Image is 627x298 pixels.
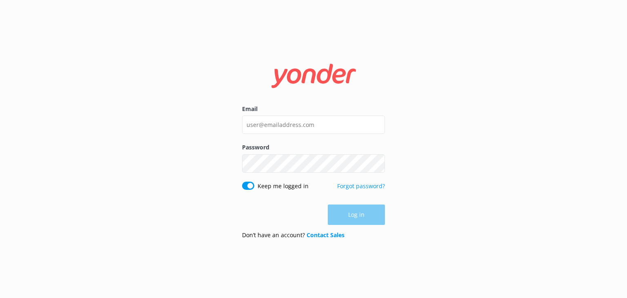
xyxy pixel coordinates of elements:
label: Email [242,105,385,113]
a: Forgot password? [337,182,385,190]
a: Contact Sales [307,231,345,239]
label: Keep me logged in [258,182,309,191]
p: Don’t have an account? [242,231,345,240]
input: user@emailaddress.com [242,116,385,134]
button: Show password [369,155,385,171]
label: Password [242,143,385,152]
